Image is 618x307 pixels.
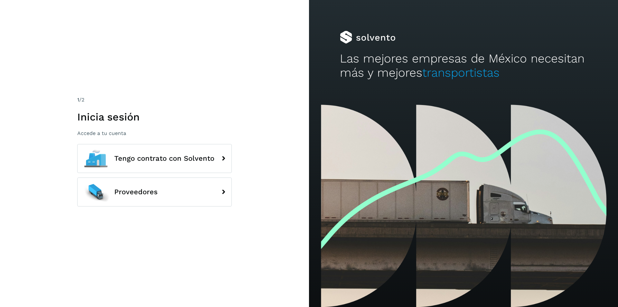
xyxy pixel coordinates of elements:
button: Proveedores [77,177,232,206]
span: transportistas [422,66,500,80]
h2: Las mejores empresas de México necesitan más y mejores [340,52,587,80]
button: Tengo contrato con Solvento [77,144,232,173]
h1: Inicia sesión [77,111,232,123]
p: Accede a tu cuenta [77,130,232,136]
span: 1 [77,97,79,103]
span: Tengo contrato con Solvento [114,155,214,162]
div: /2 [77,96,232,104]
span: Proveedores [114,188,158,196]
